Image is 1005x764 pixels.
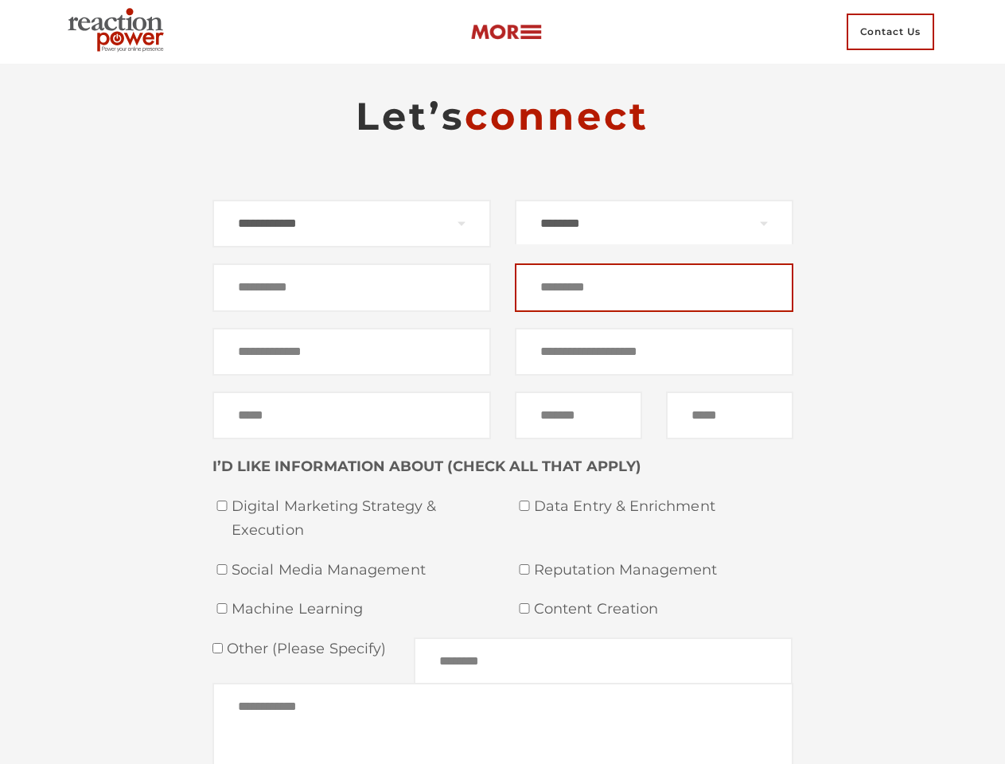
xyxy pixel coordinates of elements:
h2: Let’s [212,92,793,140]
span: Social Media Management [232,559,491,583]
span: Reputation Management [534,559,793,583]
span: Machine Learning [232,598,491,622]
span: Digital Marketing Strategy & Execution [232,495,491,542]
img: Executive Branding | Personal Branding Agency [61,3,177,60]
strong: I’D LIKE INFORMATION ABOUT (CHECK ALL THAT APPLY) [212,458,641,475]
span: Data Entry & Enrichment [534,495,793,519]
span: Content Creation [534,598,793,622]
span: Other (please specify) [223,640,387,657]
span: Contact Us [847,14,934,50]
img: more-btn.png [470,23,542,41]
span: connect [465,93,649,139]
